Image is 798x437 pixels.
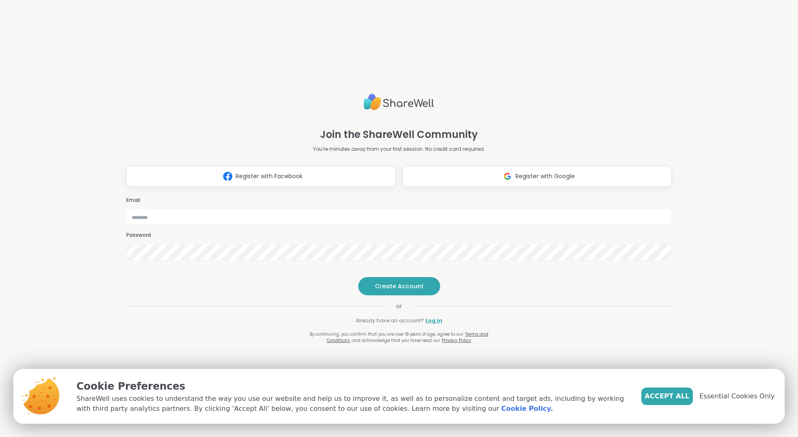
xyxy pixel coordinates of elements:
[76,394,628,414] p: ShareWell uses cookies to understand the way you use our website and help us to improve it, as we...
[501,404,553,414] a: Cookie Policy.
[699,391,775,401] span: Essential Cookies Only
[356,317,424,324] span: Already have an account?
[402,166,672,187] button: Register with Google
[442,337,471,344] a: Privacy Policy
[500,169,515,184] img: ShareWell Logomark
[386,302,412,310] span: or
[126,166,396,187] button: Register with Facebook
[310,331,463,337] span: By continuing, you confirm that you are over 18 years of age, agree to our
[327,331,488,344] a: Terms and Conditions
[358,277,440,295] button: Create Account
[126,197,672,204] h3: Email
[76,379,628,394] p: Cookie Preferences
[352,337,440,344] span: and acknowledge that you have read our
[375,282,424,290] span: Create Account
[515,172,575,181] span: Register with Google
[320,127,478,142] h1: Join the ShareWell Community
[236,172,303,181] span: Register with Facebook
[220,169,236,184] img: ShareWell Logomark
[364,90,434,114] img: ShareWell Logo
[645,391,690,401] span: Accept All
[126,232,672,239] h3: Password
[313,145,485,153] p: You're minutes away from your first session. No credit card required.
[426,317,442,324] a: Log in
[641,388,693,405] button: Accept All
